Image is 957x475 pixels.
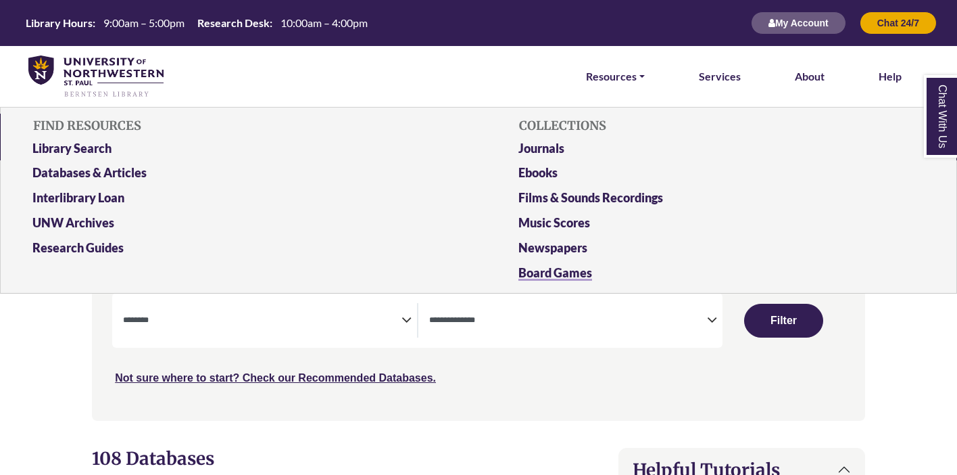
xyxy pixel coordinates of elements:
[751,17,846,28] a: My Account
[103,16,185,29] span: 9:00am – 5:00pm
[92,447,214,470] span: 108 Databases
[20,16,373,28] table: Hours Today
[699,68,741,85] a: Services
[744,304,823,338] button: Submit for Search Results
[22,113,449,139] h5: FIND RESOURCES
[20,16,96,30] th: Library Hours:
[508,113,935,139] h5: COLLECTIONS
[508,238,935,263] a: Newspapers
[860,17,937,28] a: Chat 24/7
[28,55,164,98] img: library_home
[92,273,865,420] nav: Search filters
[123,316,401,327] textarea: Search
[22,139,449,164] a: Library Search
[115,372,436,384] a: Not sure where to start? Check our Recommended Databases.
[508,213,935,238] a: Music Scores
[22,163,449,188] a: Databases & Articles
[879,68,902,85] a: Help
[22,238,449,263] a: Research Guides
[508,188,935,213] a: Films & Sounds Recordings
[22,213,449,238] a: UNW Archives
[280,16,368,29] span: 10:00am – 4:00pm
[508,139,935,164] a: Journals
[508,263,935,288] a: Board Games
[508,163,935,188] a: Ebooks
[860,12,937,35] button: Chat 24/7
[192,16,273,30] th: Research Desk:
[586,68,645,85] a: Resources
[20,16,373,31] a: Hours Today
[22,188,449,213] a: Interlibrary Loan
[751,12,846,35] button: My Account
[429,316,708,327] textarea: Search
[795,68,825,85] a: About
